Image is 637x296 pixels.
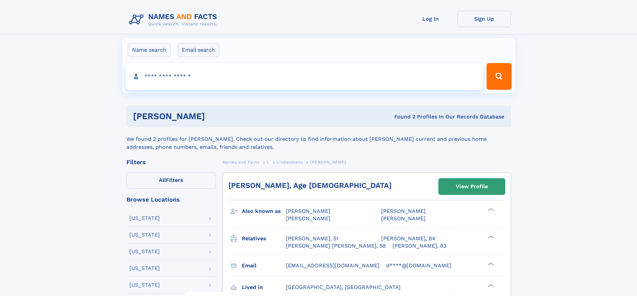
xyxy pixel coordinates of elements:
[267,158,270,166] a: L
[404,11,457,27] a: Log In
[310,160,346,165] span: [PERSON_NAME]
[486,283,494,288] div: ❯
[286,215,330,222] span: [PERSON_NAME]
[126,197,216,203] div: Browse Locations
[129,266,160,271] div: [US_STATE]
[129,249,160,254] div: [US_STATE]
[129,282,160,288] div: [US_STATE]
[393,242,446,250] a: [PERSON_NAME], 83
[159,177,166,183] span: All
[133,112,300,120] h1: [PERSON_NAME]
[381,208,426,214] span: [PERSON_NAME]
[286,208,330,214] span: [PERSON_NAME]
[242,206,286,217] h3: Also known as
[242,233,286,244] h3: Relatives
[277,158,303,166] a: Lindenmann
[286,284,401,290] span: [GEOGRAPHIC_DATA], [GEOGRAPHIC_DATA]
[456,179,488,194] div: View Profile
[486,262,494,266] div: ❯
[381,235,435,242] a: [PERSON_NAME], 84
[486,208,494,212] div: ❯
[286,262,380,269] span: [EMAIL_ADDRESS][DOMAIN_NAME]
[242,260,286,271] h3: Email
[126,173,216,189] label: Filters
[228,181,392,190] a: [PERSON_NAME], Age [DEMOGRAPHIC_DATA]
[178,43,219,57] label: Email search
[128,43,171,57] label: Name search
[126,159,216,165] div: Filters
[126,11,223,29] img: Logo Names and Facts
[381,215,426,222] span: [PERSON_NAME]
[126,63,484,90] input: search input
[267,160,270,165] span: L
[487,63,511,90] button: Search Button
[286,235,338,242] a: [PERSON_NAME], 51
[486,235,494,239] div: ❯
[129,232,160,238] div: [US_STATE]
[129,216,160,221] div: [US_STATE]
[277,160,303,165] span: Lindenmann
[457,11,511,27] a: Sign Up
[300,113,504,120] div: Found 2 Profiles In Our Records Database
[126,127,511,151] div: We found 2 profiles for [PERSON_NAME]. Check out our directory to find information about [PERSON_...
[286,242,386,250] a: [PERSON_NAME] [PERSON_NAME], 58
[242,282,286,293] h3: Lived in
[439,179,505,195] a: View Profile
[223,158,259,166] a: Names and Facts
